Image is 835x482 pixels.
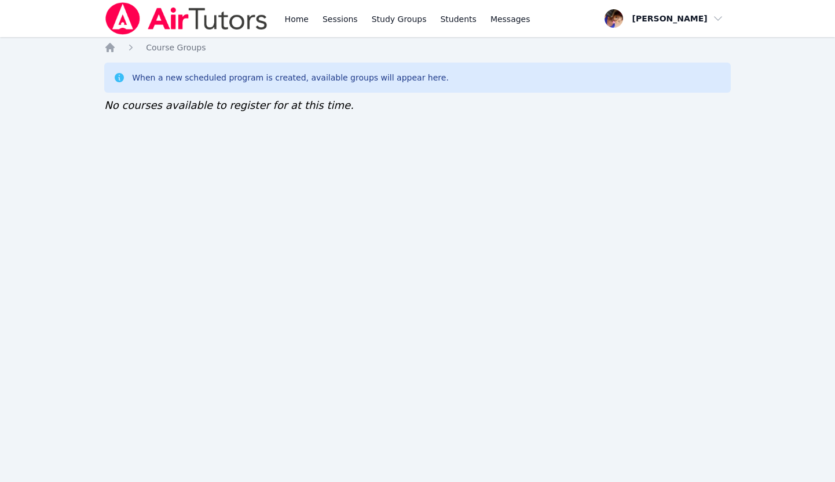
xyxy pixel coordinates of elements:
span: Messages [490,13,530,25]
nav: Breadcrumb [104,42,731,53]
a: Course Groups [146,42,206,53]
span: No courses available to register for at this time. [104,99,354,111]
span: Course Groups [146,43,206,52]
div: When a new scheduled program is created, available groups will appear here. [132,72,449,83]
img: Air Tutors [104,2,268,35]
